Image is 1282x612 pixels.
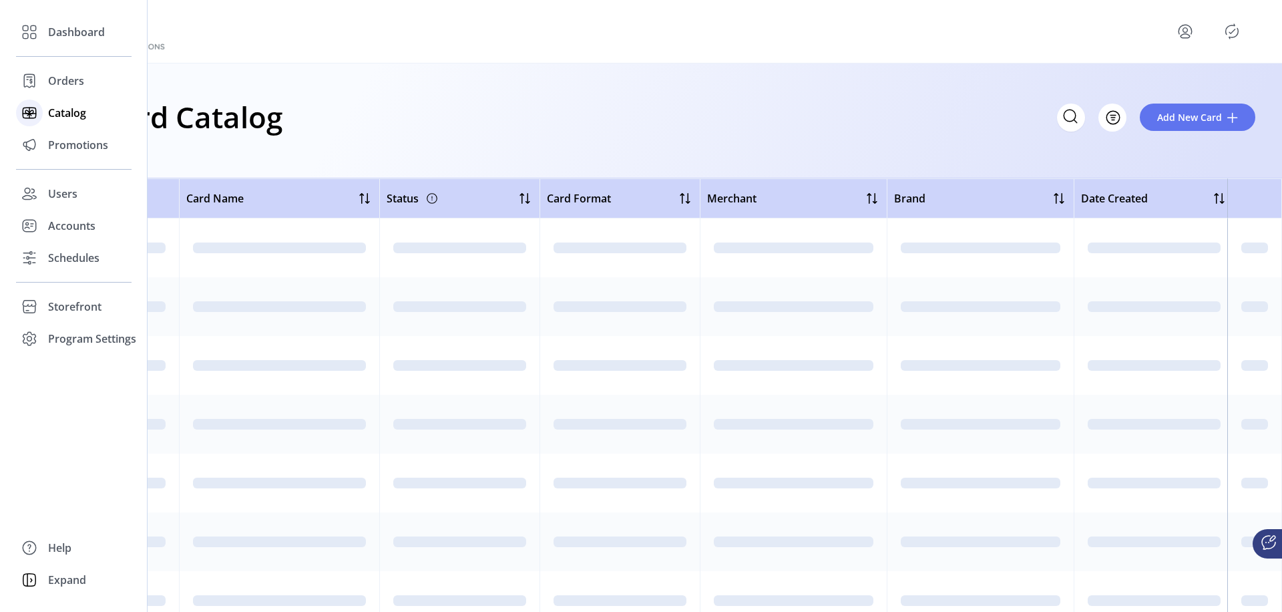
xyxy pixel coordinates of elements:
[48,250,99,266] span: Schedules
[1057,104,1085,132] input: Search
[48,299,101,315] span: Storefront
[48,105,86,121] span: Catalog
[48,73,84,89] span: Orders
[1140,104,1255,131] button: Add New Card
[707,190,757,206] span: Merchant
[48,331,136,347] span: Program Settings
[1098,104,1126,132] button: Filter Button
[894,190,925,206] span: Brand
[186,190,244,206] span: Card Name
[547,190,611,206] span: Card Format
[48,186,77,202] span: Users
[48,137,108,153] span: Promotions
[48,24,105,40] span: Dashboard
[1157,110,1222,124] span: Add New Card
[387,188,440,209] div: Status
[48,540,71,556] span: Help
[101,94,282,140] h1: Card Catalog
[48,572,86,588] span: Expand
[48,218,95,234] span: Accounts
[1221,21,1243,42] button: Publisher Panel
[1174,21,1196,42] button: menu
[1081,190,1148,206] span: Date Created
